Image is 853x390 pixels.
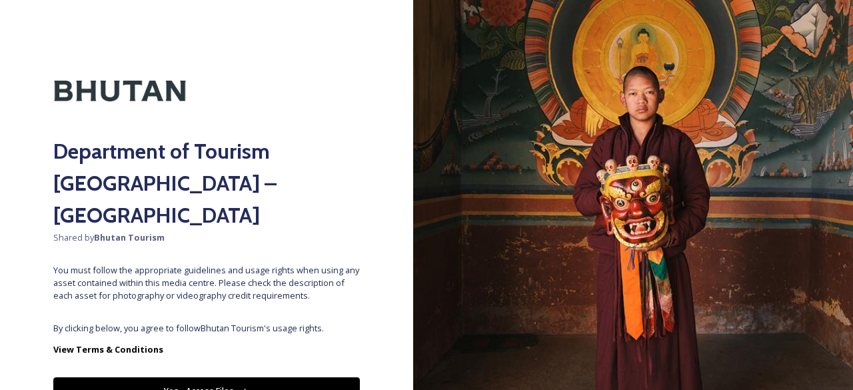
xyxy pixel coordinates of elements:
[53,322,360,335] span: By clicking below, you agree to follow Bhutan Tourism 's usage rights.
[94,231,165,243] strong: Bhutan Tourism
[53,135,360,231] h2: Department of Tourism [GEOGRAPHIC_DATA] – [GEOGRAPHIC_DATA]
[53,343,163,355] strong: View Terms & Conditions
[53,341,360,357] a: View Terms & Conditions
[53,264,360,303] span: You must follow the appropriate guidelines and usage rights when using any asset contained within...
[53,53,187,129] img: Kingdom-of-Bhutan-Logo.png
[53,231,360,244] span: Shared by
